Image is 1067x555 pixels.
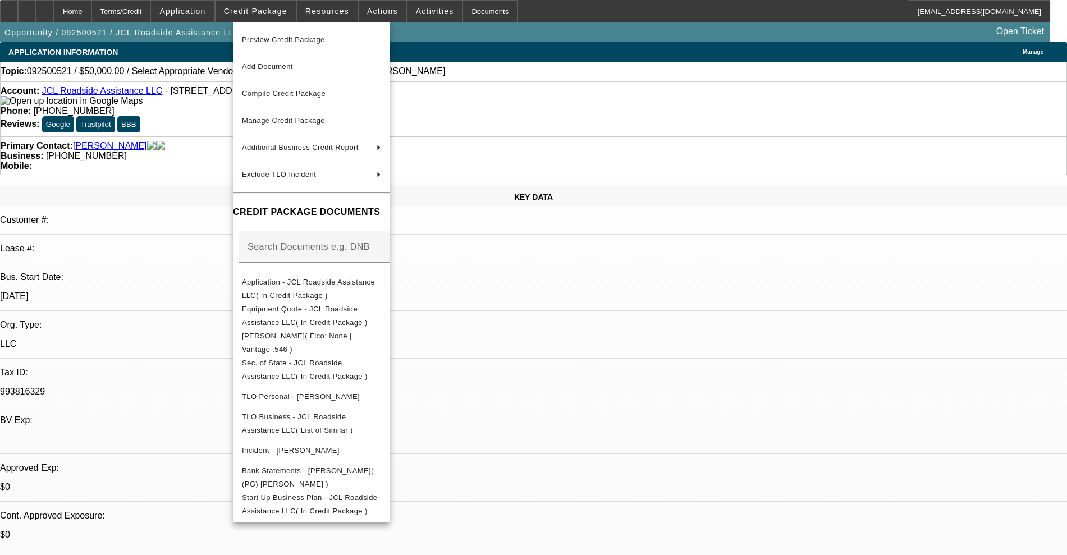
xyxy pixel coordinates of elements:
span: Manage Credit Package [242,116,325,125]
mat-label: Search Documents e.g. DNB [248,242,370,251]
button: Sec. of State - JCL Roadside Assistance LLC( In Credit Package ) [233,356,390,383]
span: TLO Personal - [PERSON_NAME] [242,392,360,401]
button: Incident - Jones, Dwaine [233,437,390,464]
span: Exclude TLO Incident [242,170,316,178]
button: Start Up Business Plan - JCL Roadside Assistance LLC( In Credit Package ) [233,491,390,518]
button: Bank Statements - Jones, Dwaine( (PG) Dwaine Jones ) [233,464,390,491]
span: Preview Credit Package [242,35,325,44]
span: Equipment Quote - JCL Roadside Assistance LLC( In Credit Package ) [242,305,368,327]
h4: CREDIT PACKAGE DOCUMENTS [233,205,390,219]
span: Add Document [242,62,293,71]
span: Bank Statements - [PERSON_NAME]( (PG) [PERSON_NAME] ) [242,466,374,488]
span: Application - JCL Roadside Assistance LLC( In Credit Package ) [242,278,375,300]
span: [PERSON_NAME]( Fico: None | Vantage :546 ) [242,332,352,354]
span: TLO Business - JCL Roadside Assistance LLC( List of Similar ) [242,412,353,434]
span: Compile Credit Package [242,89,326,98]
span: Start Up Business Plan - JCL Roadside Assistance LLC( In Credit Package ) [242,493,377,515]
button: Equipment Quote - JCL Roadside Assistance LLC( In Credit Package ) [233,302,390,329]
span: Additional Business Credit Report [242,143,359,152]
span: Incident - [PERSON_NAME] [242,446,340,455]
button: TLO Business - JCL Roadside Assistance LLC( List of Similar ) [233,410,390,437]
button: TLO Personal - Jones, Dwaine [233,383,390,410]
button: Transunion - Jones, Dwaine( Fico: None | Vantage :546 ) [233,329,390,356]
span: Sec. of State - JCL Roadside Assistance LLC( In Credit Package ) [242,359,368,380]
button: Application - JCL Roadside Assistance LLC( In Credit Package ) [233,276,390,302]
